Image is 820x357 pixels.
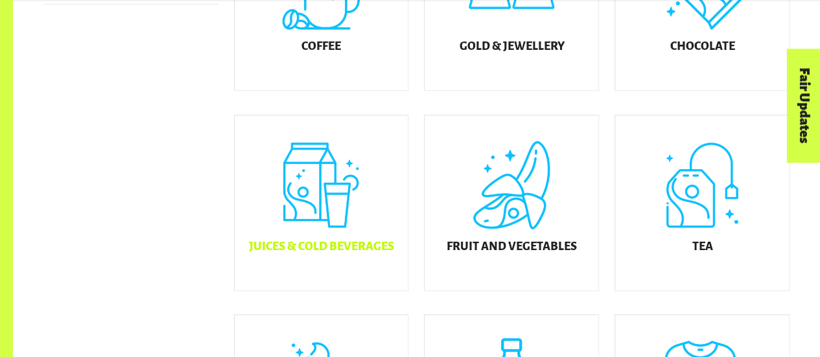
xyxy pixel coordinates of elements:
a: Tea [615,115,790,291]
h5: Fruit and Vegetables [447,240,577,253]
a: Juices & Cold Beverages [234,115,409,291]
h5: Gold & Jewellery [459,40,564,53]
h5: Coffee [301,40,341,53]
h5: Juices & Cold Beverages [248,240,393,253]
h5: Tea [692,240,712,253]
a: Fruit and Vegetables [424,115,599,291]
h5: Chocolate [670,40,734,53]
